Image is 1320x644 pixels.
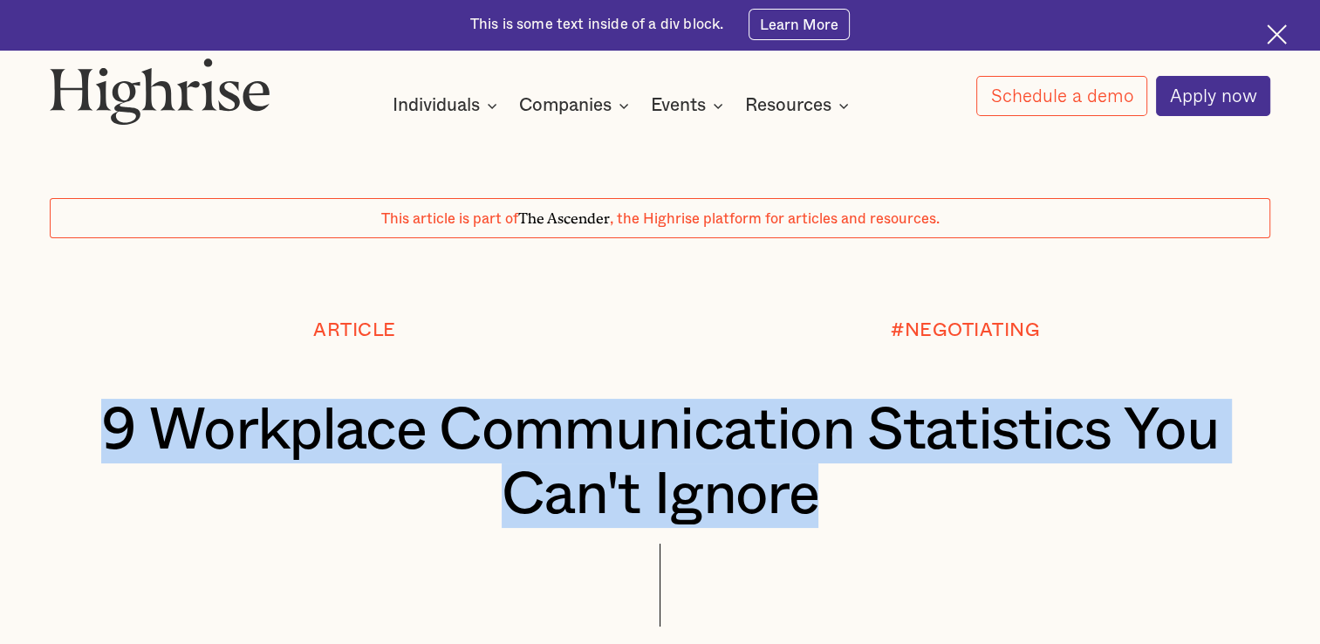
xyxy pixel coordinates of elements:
span: , the Highrise platform for articles and resources. [610,212,940,226]
img: Cross icon [1267,24,1287,45]
div: Events [651,95,706,116]
div: Companies [519,95,612,116]
div: Resources [745,95,854,116]
img: Highrise logo [50,58,270,124]
div: Resources [745,95,831,116]
a: Apply now [1156,76,1271,116]
h1: 9 Workplace Communication Statistics You Can't Ignore [100,399,1220,528]
a: Schedule a demo [976,76,1147,116]
span: This article is part of [381,212,518,226]
div: Events [651,95,728,116]
div: Individuals [393,95,503,116]
div: This is some text inside of a div block. [470,15,724,35]
div: Article [313,320,396,340]
div: Individuals [393,95,480,116]
div: #NEGOTIATING [891,320,1040,340]
div: Companies [519,95,634,116]
span: The Ascender [518,207,610,224]
a: Learn More [749,9,851,40]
